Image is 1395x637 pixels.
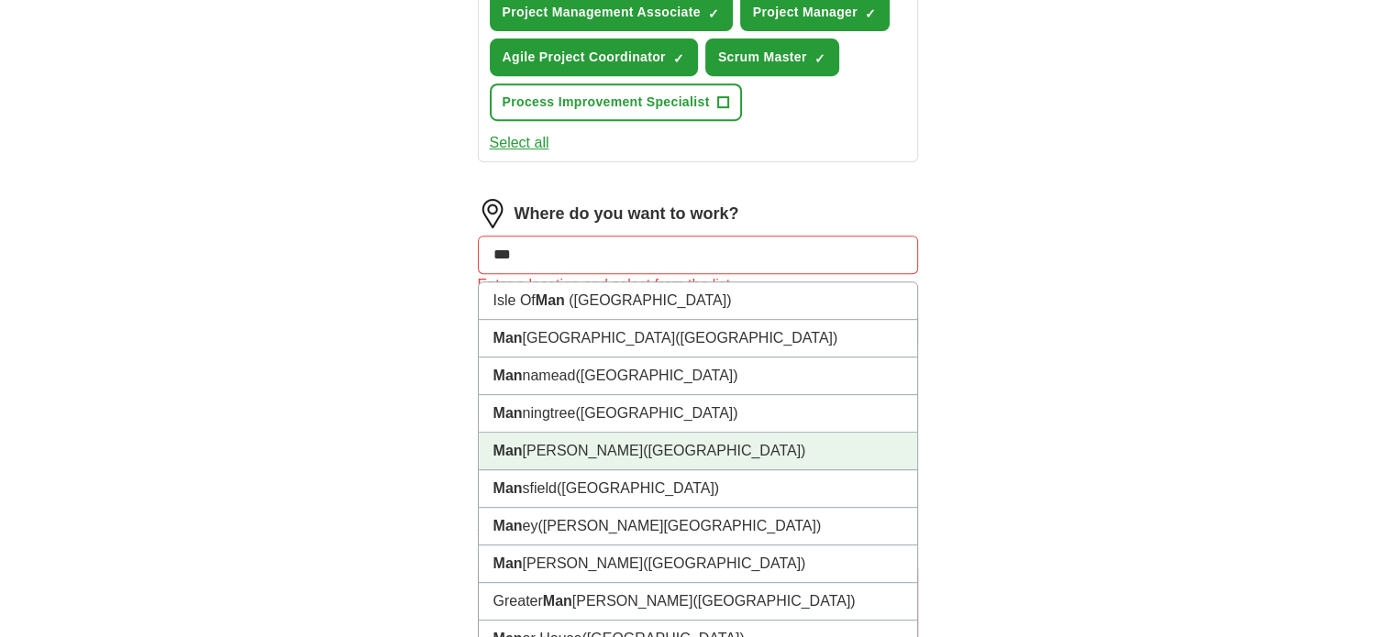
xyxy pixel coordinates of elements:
img: location.png [478,199,507,228]
div: Enter a location and select from the list [478,274,918,296]
li: namead [479,357,917,395]
strong: Man [493,518,523,533]
li: ey [479,508,917,545]
span: ([GEOGRAPHIC_DATA]) [675,330,837,346]
li: [GEOGRAPHIC_DATA] [479,320,917,357]
label: Where do you want to work? [515,202,739,226]
strong: Man [536,292,565,308]
button: Select all [490,132,549,154]
span: ([GEOGRAPHIC_DATA]) [692,593,855,609]
span: ([GEOGRAPHIC_DATA]) [643,555,805,571]
button: Scrum Master✓ [705,38,839,76]
span: ([GEOGRAPHIC_DATA]) [575,405,737,421]
strong: Man [493,368,523,383]
button: Agile Project Coordinator✓ [490,38,698,76]
strong: Man [493,443,523,458]
li: Greater [PERSON_NAME] [479,583,917,621]
span: Process Improvement Specialist [503,93,710,112]
li: [PERSON_NAME] [479,545,917,583]
li: [PERSON_NAME] [479,433,917,470]
span: ([GEOGRAPHIC_DATA]) [557,480,719,496]
span: ([GEOGRAPHIC_DATA]) [575,368,737,383]
span: ✓ [865,6,876,21]
span: ✓ [814,51,825,66]
span: Scrum Master [718,48,807,67]
li: Isle Of [479,282,917,320]
span: Project Manager [753,3,858,22]
strong: Man [493,405,523,421]
span: ([GEOGRAPHIC_DATA]) [643,443,805,458]
span: Project Management Associate [503,3,701,22]
li: ningtree [479,395,917,433]
strong: Man [543,593,572,609]
li: sfield [479,470,917,508]
strong: Man [493,330,523,346]
strong: Man [493,555,523,571]
span: ✓ [673,51,684,66]
strong: Man [493,480,523,496]
button: Process Improvement Specialist [490,83,742,121]
span: ([PERSON_NAME][GEOGRAPHIC_DATA]) [537,518,821,533]
span: ✓ [708,6,719,21]
span: ([GEOGRAPHIC_DATA]) [569,292,731,308]
span: Agile Project Coordinator [503,48,666,67]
